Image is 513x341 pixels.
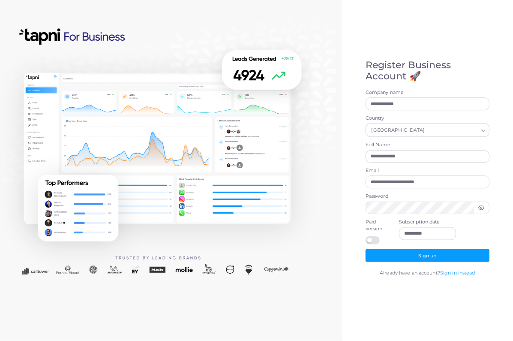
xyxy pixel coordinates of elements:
[380,270,440,276] span: Already have an account?
[366,249,489,262] button: Sign up
[370,127,426,136] span: [GEOGRAPHIC_DATA]
[366,219,390,233] label: Paid version
[440,270,475,276] a: Sign in instead
[366,193,489,200] label: Password
[399,219,456,226] label: Subscription date
[366,168,489,175] label: Email
[366,60,489,83] h4: Register Business Account 🚀
[366,142,489,149] label: Full Name
[427,126,478,136] input: Search for option
[366,124,489,137] div: Search for option
[366,90,489,97] label: Company name
[366,115,489,122] label: Country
